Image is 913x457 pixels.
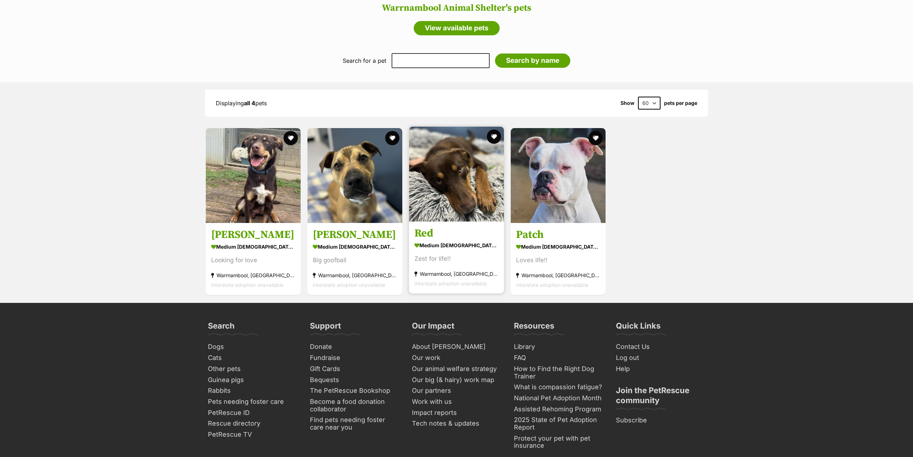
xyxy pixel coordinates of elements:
[516,242,600,252] div: medium [DEMOGRAPHIC_DATA] Dog
[307,223,402,295] a: [PERSON_NAME] medium [DEMOGRAPHIC_DATA] Dog Big goofball Warrnambool, [GEOGRAPHIC_DATA] Interstat...
[613,364,708,375] a: Help
[516,228,600,242] h3: Patch
[205,429,300,440] a: PetRescue TV
[307,375,402,386] a: Bequests
[511,433,606,451] a: Protect your pet with pet insurance
[307,364,402,375] a: Gift Cards
[511,128,606,223] img: Patch
[313,282,385,288] span: Interstate adoption unavailable
[205,341,300,352] a: Dogs
[385,131,399,145] button: favourite
[409,396,504,407] a: Work with us
[616,321,660,335] h3: Quick Links
[307,396,402,415] a: Become a food donation collaborator
[409,407,504,418] a: Impact reports
[414,21,500,35] a: View available pets
[206,223,301,295] a: [PERSON_NAME] medium [DEMOGRAPHIC_DATA] Dog Looking for love Warrnambool, [GEOGRAPHIC_DATA] Inter...
[613,352,708,364] a: Log out
[511,364,606,382] a: How to Find the Right Dog Trainer
[414,269,499,279] div: Warrnambool, [GEOGRAPHIC_DATA]
[613,415,708,426] a: Subscribe
[511,341,606,352] a: Library
[313,255,397,265] div: Big goofball
[205,407,300,418] a: PetRescue ID
[409,127,504,222] img: Red
[307,352,402,364] a: Fundraise
[516,255,600,265] div: Loves life!!
[205,375,300,386] a: Guinea pigs
[211,270,295,280] div: Warrnambool, [GEOGRAPHIC_DATA]
[205,352,300,364] a: Cats
[511,223,606,295] a: Patch medium [DEMOGRAPHIC_DATA] Dog Loves life!! Warrnambool, [GEOGRAPHIC_DATA] Interstate adopti...
[205,385,300,396] a: Rabbits
[664,100,697,106] label: pets per page
[313,228,397,242] h3: [PERSON_NAME]
[208,321,235,335] h3: Search
[409,341,504,352] a: About [PERSON_NAME]
[313,270,397,280] div: Warrnambool, [GEOGRAPHIC_DATA]
[211,255,295,265] div: Looking for love
[284,131,298,145] button: favourite
[307,415,402,433] a: Find pets needing foster care near you
[307,128,402,223] img: Roger
[588,131,603,145] button: favourite
[409,385,504,396] a: Our partners
[307,341,402,352] a: Donate
[310,321,341,335] h3: Support
[211,242,295,252] div: medium [DEMOGRAPHIC_DATA] Dog
[621,100,634,106] span: Show
[409,375,504,386] a: Our big (& hairy) work map
[205,364,300,375] a: Other pets
[343,57,386,64] label: Search for a pet
[409,352,504,364] a: Our work
[511,393,606,404] a: National Pet Adoption Month
[216,100,267,107] span: Displaying pets
[205,418,300,429] a: Rescue directory
[514,321,554,335] h3: Resources
[613,341,708,352] a: Contact Us
[516,282,588,288] span: Interstate adoption unavailable
[409,221,504,294] a: Red medium [DEMOGRAPHIC_DATA] Dog Zest for life!! Warrnambool, [GEOGRAPHIC_DATA] Interstate adopt...
[205,396,300,407] a: Pets needing foster care
[414,240,499,250] div: medium [DEMOGRAPHIC_DATA] Dog
[616,385,705,410] h3: Join the PetRescue community
[206,128,301,223] img: Tim
[516,270,600,280] div: Warrnambool, [GEOGRAPHIC_DATA]
[495,54,570,68] input: Search by name
[7,3,906,14] h2: Warrnambool Animal Shelter's pets
[307,385,402,396] a: The PetRescue Bookshop
[511,415,606,433] a: 2025 State of Pet Adoption Report
[412,321,454,335] h3: Our Impact
[244,100,255,107] strong: all 4
[511,404,606,415] a: Assisted Rehoming Program
[409,418,504,429] a: Tech notes & updates
[211,228,295,242] h3: [PERSON_NAME]
[414,254,499,264] div: Zest for life!!
[511,382,606,393] a: What is compassion fatigue?
[414,227,499,240] h3: Red
[487,130,501,144] button: favourite
[511,352,606,364] a: FAQ
[313,242,397,252] div: medium [DEMOGRAPHIC_DATA] Dog
[409,364,504,375] a: Our animal welfare strategy
[211,282,284,288] span: Interstate adoption unavailable
[414,280,487,286] span: Interstate adoption unavailable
